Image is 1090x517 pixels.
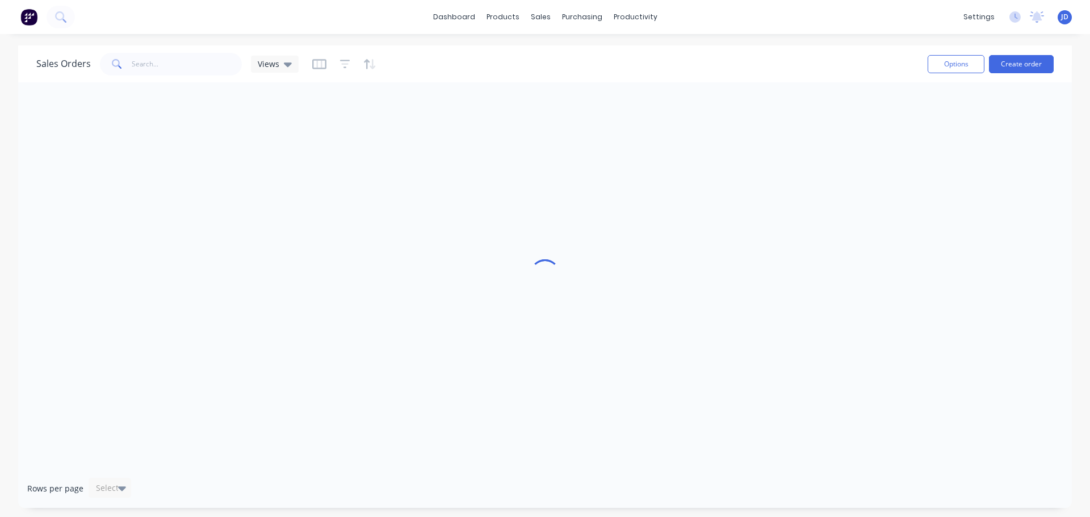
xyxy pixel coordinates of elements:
a: dashboard [427,9,481,26]
input: Search... [132,53,242,75]
div: purchasing [556,9,608,26]
h1: Sales Orders [36,58,91,69]
span: Rows per page [27,483,83,494]
div: Select... [96,482,125,494]
div: sales [525,9,556,26]
button: Options [928,55,984,73]
button: Create order [989,55,1054,73]
span: JD [1061,12,1068,22]
div: productivity [608,9,663,26]
span: Views [258,58,279,70]
img: Factory [20,9,37,26]
div: products [481,9,525,26]
div: settings [958,9,1000,26]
